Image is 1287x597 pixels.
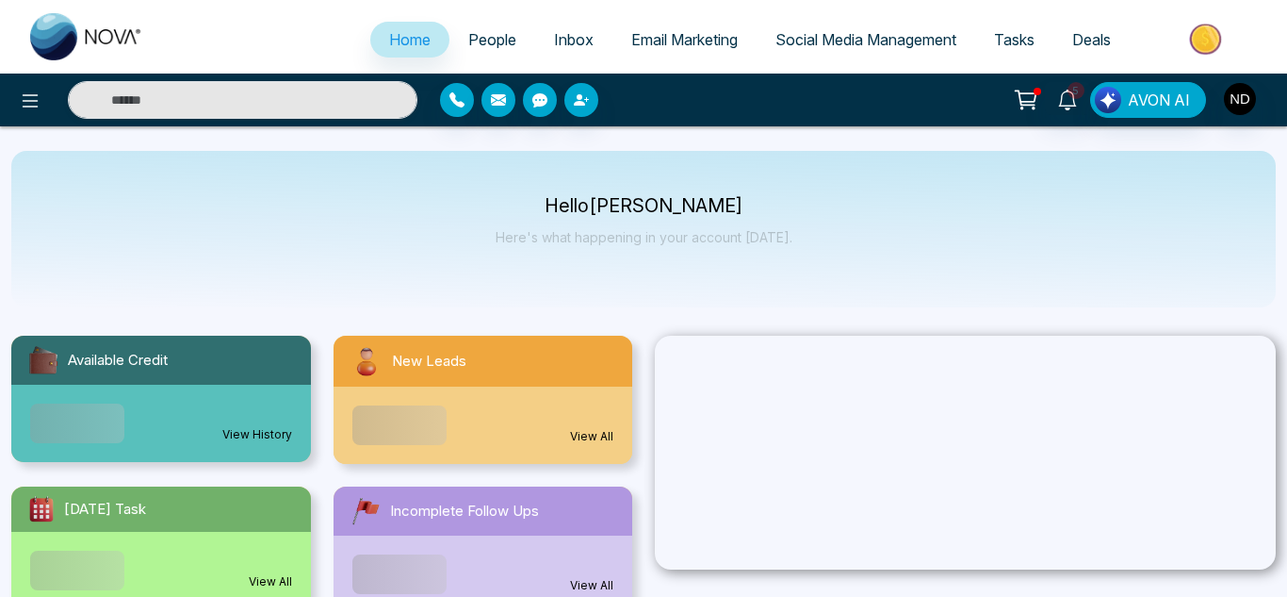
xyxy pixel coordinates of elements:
[994,30,1034,49] span: Tasks
[554,30,594,49] span: Inbox
[1067,82,1084,99] span: 5
[322,336,644,464] a: New LeadsView All
[1095,87,1121,113] img: Lead Flow
[389,30,431,49] span: Home
[26,494,57,524] img: todayTask.svg
[535,22,612,58] a: Inbox
[1045,82,1090,115] a: 5
[1072,30,1111,49] span: Deals
[249,573,292,590] a: View All
[1224,83,1256,115] img: User Avatar
[1090,82,1206,118] button: AVON AI
[222,426,292,443] a: View History
[757,22,975,58] a: Social Media Management
[68,350,168,372] span: Available Credit
[390,501,539,522] span: Incomplete Follow Ups
[570,428,613,445] a: View All
[612,22,757,58] a: Email Marketing
[468,30,516,49] span: People
[1128,89,1190,111] span: AVON AI
[975,22,1053,58] a: Tasks
[1053,22,1130,58] a: Deals
[775,30,956,49] span: Social Media Management
[631,30,738,49] span: Email Marketing
[30,13,143,60] img: Nova CRM Logo
[496,198,792,214] p: Hello [PERSON_NAME]
[570,577,613,594] a: View All
[1139,18,1276,60] img: Market-place.gif
[349,343,384,379] img: newLeads.svg
[64,499,146,521] span: [DATE] Task
[496,229,792,245] p: Here's what happening in your account [DATE].
[370,22,449,58] a: Home
[349,494,383,528] img: followUps.svg
[449,22,535,58] a: People
[392,351,466,373] span: New Leads
[26,343,60,377] img: availableCredit.svg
